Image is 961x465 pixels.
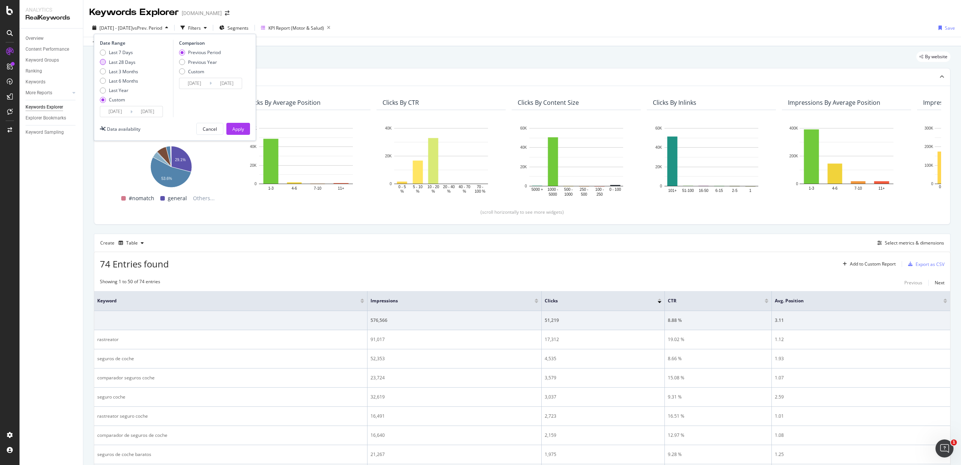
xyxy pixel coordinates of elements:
[109,49,133,56] div: Last 7 Days
[26,45,69,53] div: Content Performance
[168,194,187,203] span: general
[179,68,221,75] div: Custom
[26,89,70,97] a: More Reports
[371,336,538,343] div: 91,017
[97,394,364,400] div: seguro coche
[89,22,171,34] button: [DATE] - [DATE]vsPrev. Period
[775,413,947,420] div: 1.01
[775,355,947,362] div: 1.93
[668,432,768,439] div: 12.97 %
[668,394,768,400] div: 9.31 %
[580,187,588,192] text: 250 -
[564,187,573,192] text: 500 -
[26,35,78,42] a: Overview
[682,189,694,193] text: 51-100
[775,297,932,304] span: Avg. Position
[668,374,768,381] div: 15.08 %
[99,25,133,31] span: [DATE] - [DATE]
[596,192,603,196] text: 250
[255,182,257,186] text: 0
[26,128,78,136] a: Keyword Sampling
[109,59,136,65] div: Last 28 Days
[545,394,661,400] div: 3,037
[668,189,677,193] text: 101+
[216,22,252,34] button: Segments
[905,258,944,270] button: Export as CSV
[26,6,77,14] div: Analytics
[314,186,321,190] text: 7-10
[26,103,63,111] div: Keywords Explorer
[925,163,934,168] text: 100K
[100,237,147,249] div: Create
[545,336,661,343] div: 17,312
[371,432,538,439] div: 16,640
[525,184,527,188] text: 0
[789,154,798,158] text: 200K
[26,56,59,64] div: Keyword Groups
[97,336,364,343] div: rastreator
[775,336,947,343] div: 1.12
[26,128,64,136] div: Keyword Sampling
[383,124,500,194] svg: A chart.
[935,22,955,34] button: Save
[775,317,947,324] div: 3.11
[945,25,955,31] div: Save
[668,297,753,304] span: CTR
[100,258,169,270] span: 74 Entries found
[226,123,250,135] button: Apply
[413,185,423,189] text: 5 - 10
[26,103,78,111] a: Keywords Explorer
[749,189,752,193] text: 1
[477,185,483,189] text: 70 -
[459,185,471,189] text: 40 - 70
[26,14,77,22] div: RealKeywords
[268,186,274,190] text: 1-3
[182,9,222,17] div: [DOMAIN_NAME]
[428,185,440,189] text: 10 - 20
[100,78,138,84] div: Last 6 Months
[103,209,941,215] div: (scroll horizontally to see more widgets)
[188,49,221,56] div: Previous Period
[179,49,221,56] div: Previous Period
[109,68,138,75] div: Last 3 Months
[668,355,768,362] div: 8.66 %
[788,124,905,194] svg: A chart.
[925,145,934,149] text: 200K
[668,317,768,324] div: 8.88 %
[26,35,44,42] div: Overview
[97,374,364,381] div: comparador seguros coche
[668,413,768,420] div: 16.51 %
[904,278,922,287] button: Previous
[545,451,661,458] div: 1,975
[371,394,538,400] div: 32,619
[109,78,138,84] div: Last 6 Months
[371,355,538,362] div: 52,353
[874,239,944,248] button: Select metrics & dimensions
[925,126,934,130] text: 300K
[788,99,880,106] div: Impressions By Average Position
[668,451,768,458] div: 9.28 %
[653,99,696,106] div: Clicks By Inlinks
[203,126,217,132] div: Cancel
[26,114,66,122] div: Explorer Bookmarks
[161,177,172,181] text: 53.6%
[699,189,708,193] text: 16-50
[609,187,621,192] text: 0 - 100
[89,6,179,19] div: Keywords Explorer
[655,126,662,130] text: 60K
[668,336,768,343] div: 19.02 %
[545,432,661,439] div: 2,159
[26,45,78,53] a: Content Performance
[655,165,662,169] text: 20K
[232,126,244,132] div: Apply
[112,142,229,188] svg: A chart.
[951,439,957,445] span: 1
[247,99,321,106] div: Clicks By Average Position
[660,184,662,188] text: 0
[107,126,140,132] div: Data availability
[549,192,557,196] text: 5000
[775,394,947,400] div: 2.59
[475,190,485,194] text: 100 %
[443,185,455,189] text: 20 - 40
